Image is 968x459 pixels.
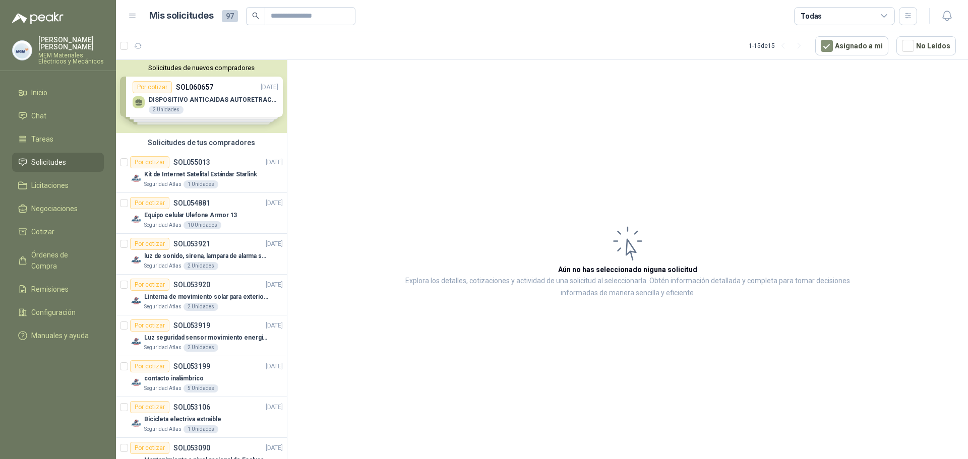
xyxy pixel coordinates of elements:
[31,284,69,295] span: Remisiones
[116,60,287,133] div: Solicitudes de nuevos compradoresPor cotizarSOL060657[DATE] DISPOSITIVO ANTICAIDAS AUTORETRACTIL2...
[144,374,204,383] p: contacto inalámbrico
[31,110,46,121] span: Chat
[116,397,287,438] a: Por cotizarSOL053106[DATE] Company LogoBicicleta electriva extraibleSeguridad Atlas1 Unidades
[130,238,169,250] div: Por cotizar
[173,322,210,329] p: SOL053919
[130,360,169,372] div: Por cotizar
[31,249,94,272] span: Órdenes de Compra
[12,280,104,299] a: Remisiones
[184,344,218,352] div: 2 Unidades
[144,251,270,261] p: luz de sonido, sirena, lampara de alarma solar
[144,211,237,220] p: Equipo celular Ulefone Armor 13
[38,36,104,50] p: [PERSON_NAME] [PERSON_NAME]
[130,279,169,291] div: Por cotizar
[31,226,54,237] span: Cotizar
[184,221,221,229] div: 10 Unidades
[749,38,807,54] div: 1 - 15 de 15
[116,315,287,356] a: Por cotizarSOL053919[DATE] Company LogoLuz seguridad sensor movimiento energia solarSeguridad Atl...
[144,344,181,352] p: Seguridad Atlas
[130,442,169,454] div: Por cotizar
[130,156,169,168] div: Por cotizar
[266,158,283,167] p: [DATE]
[31,157,66,168] span: Solicitudes
[12,153,104,172] a: Solicitudes
[31,134,53,145] span: Tareas
[184,180,218,188] div: 1 Unidades
[116,152,287,193] a: Por cotizarSOL055013[DATE] Company LogoKit de Internet Satelital Estándar StarlinkSeguridad Atlas...
[144,170,257,179] p: Kit de Internet Satelital Estándar Starlink
[130,376,142,388] img: Company Logo
[13,41,32,60] img: Company Logo
[149,9,214,23] h1: Mis solicitudes
[144,303,181,311] p: Seguridad Atlas
[116,133,287,152] div: Solicitudes de tus compradores
[266,199,283,208] p: [DATE]
[144,180,181,188] p: Seguridad Atlas
[184,384,218,392] div: 5 Unidades
[144,292,270,302] p: Linterna de movimiento solar para exteriores con 77 leds
[12,199,104,218] a: Negociaciones
[130,319,169,332] div: Por cotizar
[116,356,287,397] a: Por cotizarSOL053199[DATE] Company Logocontacto inalámbricoSeguridad Atlas5 Unidades
[130,197,169,209] div: Por cotizar
[815,36,888,55] button: Asignado a mi
[130,417,142,429] img: Company Logo
[116,275,287,315] a: Por cotizarSOL053920[DATE] Company LogoLinterna de movimiento solar para exteriores con 77 ledsSe...
[266,362,283,371] p: [DATE]
[12,129,104,149] a: Tareas
[31,180,69,191] span: Licitaciones
[12,83,104,102] a: Inicio
[388,275,867,299] p: Explora los detalles, cotizaciones y actividad de una solicitud al seleccionarla. Obtén informaci...
[130,336,142,348] img: Company Logo
[31,330,89,341] span: Manuales y ayuda
[144,384,181,392] p: Seguridad Atlas
[173,444,210,451] p: SOL053090
[266,239,283,249] p: [DATE]
[130,295,142,307] img: Company Logo
[173,281,210,288] p: SOL053920
[116,193,287,234] a: Por cotizarSOL054881[DATE] Company LogoEquipo celular Ulefone Armor 13Seguridad Atlas10 Unidades
[144,221,181,229] p: Seguridad Atlas
[801,11,822,22] div: Todas
[144,425,181,433] p: Seguridad Atlas
[38,52,104,64] p: MEM Materiales Eléctricos y Mecánicos
[120,64,283,72] button: Solicitudes de nuevos compradores
[144,333,270,343] p: Luz seguridad sensor movimiento energia solar
[173,404,210,411] p: SOL053106
[12,222,104,241] a: Cotizar
[130,172,142,184] img: Company Logo
[130,254,142,266] img: Company Logo
[173,159,210,166] p: SOL055013
[12,245,104,276] a: Órdenes de Compra
[12,303,104,322] a: Configuración
[116,234,287,275] a: Por cotizarSOL053921[DATE] Company Logoluz de sonido, sirena, lampara de alarma solarSeguridad At...
[173,240,210,247] p: SOL053921
[184,425,218,433] div: 1 Unidades
[144,262,181,270] p: Seguridad Atlas
[558,264,697,275] h3: Aún no has seleccionado niguna solicitud
[266,321,283,331] p: [DATE]
[222,10,238,22] span: 97
[144,415,221,424] p: Bicicleta electriva extraible
[184,303,218,311] div: 2 Unidades
[266,443,283,453] p: [DATE]
[12,176,104,195] a: Licitaciones
[173,363,210,370] p: SOL053199
[266,280,283,290] p: [DATE]
[31,87,47,98] span: Inicio
[12,106,104,125] a: Chat
[31,203,78,214] span: Negociaciones
[252,12,259,19] span: search
[12,12,64,24] img: Logo peakr
[12,326,104,345] a: Manuales y ayuda
[31,307,76,318] span: Configuración
[130,213,142,225] img: Company Logo
[173,200,210,207] p: SOL054881
[130,401,169,413] div: Por cotizar
[896,36,956,55] button: No Leídos
[184,262,218,270] div: 2 Unidades
[266,403,283,412] p: [DATE]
